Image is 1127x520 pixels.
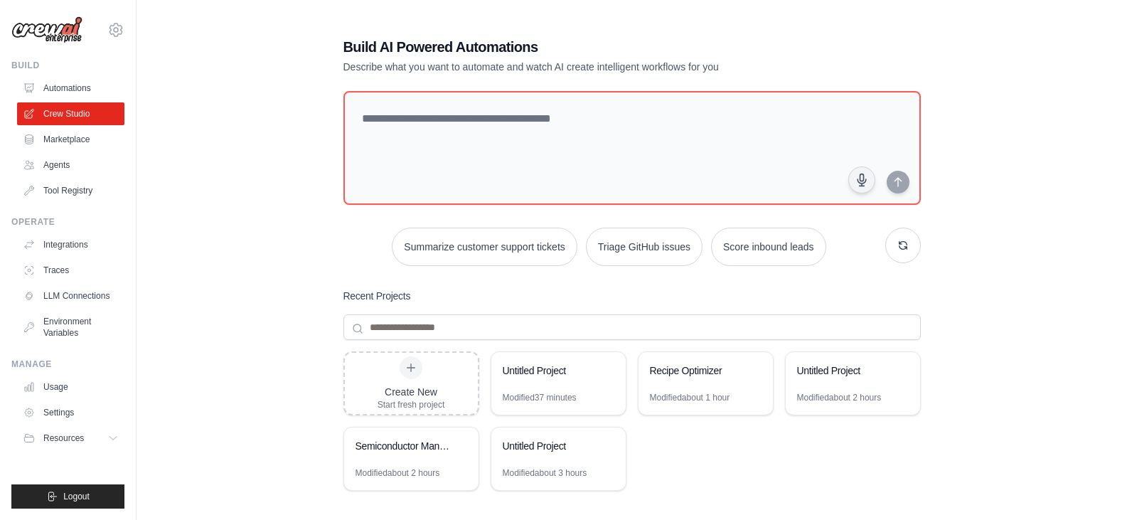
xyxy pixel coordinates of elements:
button: Score inbound leads [711,228,826,266]
a: Traces [17,259,124,282]
a: Tool Registry [17,179,124,202]
a: Integrations [17,233,124,256]
div: Semiconductor Manufacturing Scheduler [356,439,453,453]
div: Modified about 1 hour [650,392,730,403]
div: Modified about 3 hours [503,467,587,479]
span: Resources [43,433,84,444]
img: Logo [11,16,82,43]
div: Untitled Project [797,364,894,378]
div: Untitled Project [503,364,600,378]
a: Environment Variables [17,310,124,344]
div: Untitled Project [503,439,600,453]
div: Recipe Optimizer [650,364,747,378]
div: Start fresh project [378,399,445,410]
a: Settings [17,401,124,424]
div: Create New [378,385,445,399]
span: Logout [63,491,90,502]
a: Automations [17,77,124,100]
button: Get new suggestions [885,228,921,263]
a: Marketplace [17,128,124,151]
button: Logout [11,484,124,509]
button: Click to speak your automation idea [848,166,875,193]
button: Summarize customer support tickets [392,228,577,266]
button: Triage GitHub issues [586,228,703,266]
div: Modified 37 minutes [503,392,577,403]
div: Modified about 2 hours [356,467,440,479]
a: Agents [17,154,124,176]
button: Resources [17,427,124,450]
div: Operate [11,216,124,228]
a: Crew Studio [17,102,124,125]
h1: Build AI Powered Automations [343,37,821,57]
a: LLM Connections [17,285,124,307]
p: Describe what you want to automate and watch AI create intelligent workflows for you [343,60,821,74]
a: Usage [17,376,124,398]
div: Manage [11,359,124,370]
h3: Recent Projects [343,289,411,303]
div: Modified about 2 hours [797,392,882,403]
div: Build [11,60,124,71]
